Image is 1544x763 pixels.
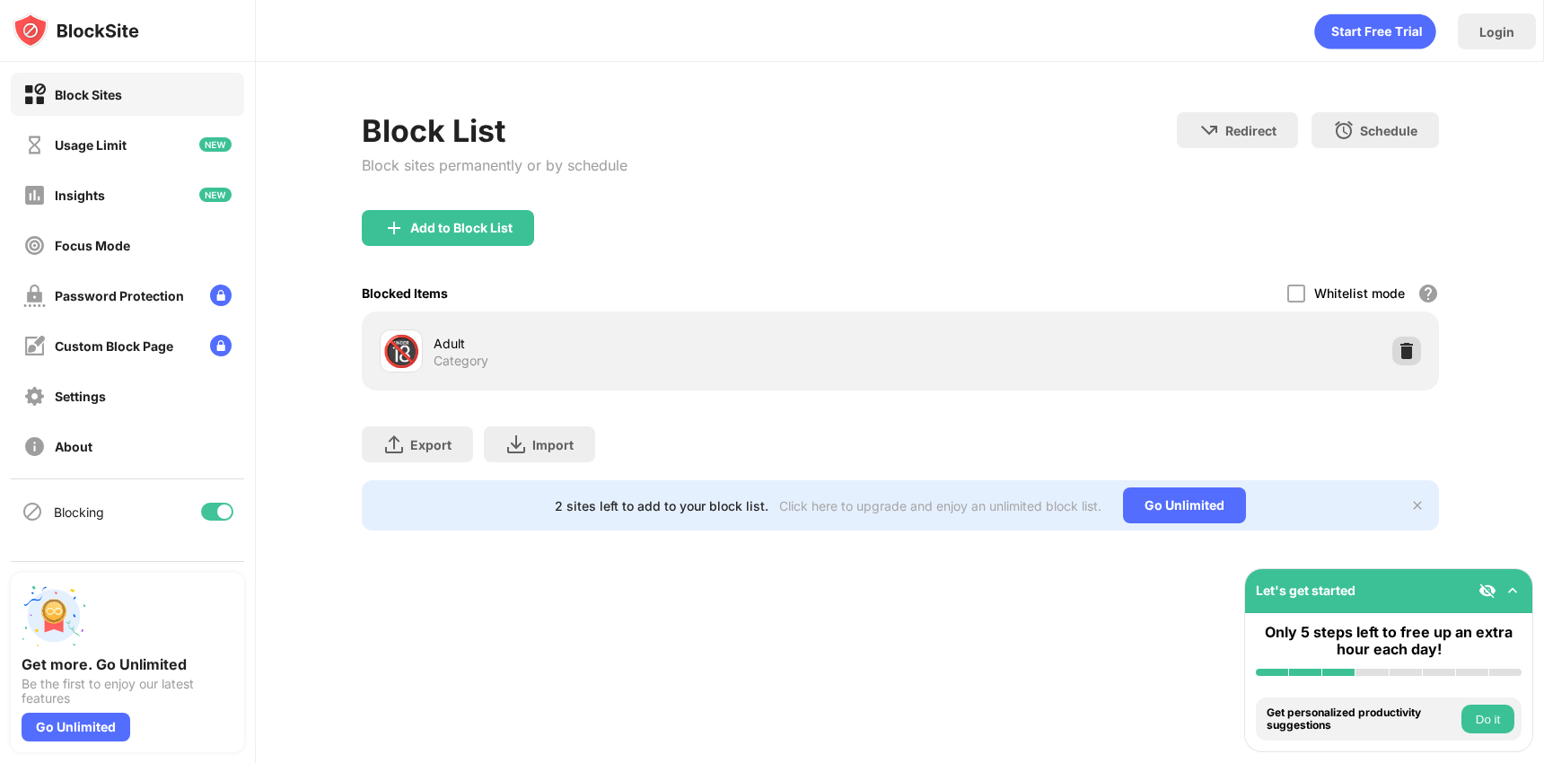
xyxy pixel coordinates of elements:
[1314,13,1436,49] div: animation
[55,238,130,253] div: Focus Mode
[1478,582,1496,600] img: eye-not-visible.svg
[555,498,768,513] div: 2 sites left to add to your block list.
[362,285,448,301] div: Blocked Items
[434,334,900,353] div: Adult
[362,156,627,174] div: Block sites permanently or by schedule
[23,184,46,206] img: insights-off.svg
[1267,706,1457,732] div: Get personalized productivity suggestions
[23,435,46,458] img: about-off.svg
[55,338,173,354] div: Custom Block Page
[55,439,92,454] div: About
[1479,24,1514,39] div: Login
[22,677,233,706] div: Be the first to enjoy our latest features
[1410,498,1425,513] img: x-button.svg
[55,389,106,404] div: Settings
[54,504,104,520] div: Blocking
[1256,624,1522,658] div: Only 5 steps left to free up an extra hour each day!
[362,112,627,149] div: Block List
[1461,705,1514,733] button: Do it
[779,498,1101,513] div: Click here to upgrade and enjoy an unlimited block list.
[1360,123,1417,138] div: Schedule
[23,83,46,106] img: block-on.svg
[382,333,420,370] div: 🔞
[210,335,232,356] img: lock-menu.svg
[434,353,488,369] div: Category
[55,137,127,153] div: Usage Limit
[210,285,232,306] img: lock-menu.svg
[22,583,86,648] img: push-unlimited.svg
[1314,285,1405,301] div: Whitelist mode
[23,285,46,307] img: password-protection-off.svg
[23,385,46,408] img: settings-off.svg
[22,655,233,673] div: Get more. Go Unlimited
[532,437,574,452] div: Import
[23,134,46,156] img: time-usage-off.svg
[55,288,184,303] div: Password Protection
[23,335,46,357] img: customize-block-page-off.svg
[199,188,232,202] img: new-icon.svg
[22,501,43,522] img: blocking-icon.svg
[22,713,130,741] div: Go Unlimited
[23,234,46,257] img: focus-off.svg
[410,221,513,235] div: Add to Block List
[55,87,122,102] div: Block Sites
[1504,582,1522,600] img: omni-setup-toggle.svg
[1256,583,1355,598] div: Let's get started
[410,437,452,452] div: Export
[55,188,105,203] div: Insights
[199,137,232,152] img: new-icon.svg
[1123,487,1246,523] div: Go Unlimited
[13,13,139,48] img: logo-blocksite.svg
[1225,123,1276,138] div: Redirect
